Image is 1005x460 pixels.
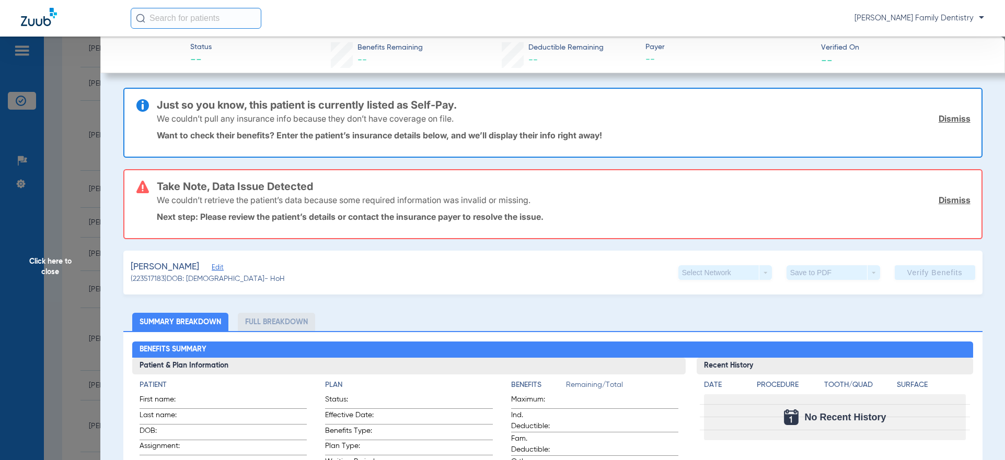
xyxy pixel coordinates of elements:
p: Want to check their benefits? Enter the patient’s insurance details below, and we’ll display thei... [157,130,971,140]
span: -- [190,53,212,68]
h4: Surface [897,380,966,391]
a: Dismiss [939,195,971,205]
li: Summary Breakdown [132,313,228,331]
li: Full Breakdown [238,313,315,331]
span: Maximum: [511,394,562,408]
span: Plan Type: [325,441,376,455]
span: Status [190,42,212,53]
span: Verified On [821,42,988,53]
app-breakdown-title: Surface [897,380,966,394]
span: -- [821,54,833,65]
img: Calendar [784,409,799,425]
h4: Tooth/Quad [824,380,893,391]
p: We couldn’t pull any insurance info because they don’t have coverage on file. [157,113,454,124]
span: -- [528,55,538,65]
span: Ind. Deductible: [511,410,562,432]
span: -- [645,53,812,66]
h4: Benefits [511,380,566,391]
h4: Patient [140,380,307,391]
span: Edit [212,264,221,274]
span: First name: [140,394,191,408]
app-breakdown-title: Procedure [757,380,821,394]
h4: Procedure [757,380,821,391]
span: No Recent History [805,412,886,422]
p: We couldn’t retrieve the patient’s data because some required information was invalid or missing. [157,195,530,205]
span: Fam. Deductible: [511,433,562,455]
h3: Just so you know, this patient is currently listed as Self-Pay. [157,100,971,110]
img: Search Icon [136,14,145,23]
img: error-icon [136,181,149,193]
span: -- [357,55,367,65]
h3: Take Note, Data Issue Detected [157,181,971,192]
span: Deductible Remaining [528,42,604,53]
input: Search for patients [131,8,261,29]
span: Effective Date: [325,410,376,424]
h3: Recent History [697,358,973,374]
p: Next step: Please review the patient’s details or contact the insurance payer to resolve the issue. [157,211,971,222]
span: Last name: [140,410,191,424]
img: Zuub Logo [21,8,57,26]
span: Remaining/Total [566,380,678,394]
app-breakdown-title: Benefits [511,380,566,394]
iframe: Chat Widget [953,410,1005,460]
img: info-icon [136,99,149,112]
span: (223517183) DOB: [DEMOGRAPHIC_DATA] - HoH [131,274,285,285]
span: Benefits Type: [325,426,376,440]
span: DOB: [140,426,191,440]
span: Payer [645,42,812,53]
h4: Date [704,380,748,391]
span: Assignment: [140,441,191,455]
span: [PERSON_NAME] Family Dentistry [854,13,984,23]
span: [PERSON_NAME] [131,261,199,274]
span: Status: [325,394,376,408]
h2: Benefits Summary [132,341,973,358]
span: Benefits Remaining [357,42,423,53]
h3: Patient & Plan Information [132,358,686,374]
app-breakdown-title: Date [704,380,748,394]
app-breakdown-title: Tooth/Quad [824,380,893,394]
a: Dismiss [939,113,971,124]
h4: Plan [325,380,492,391]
